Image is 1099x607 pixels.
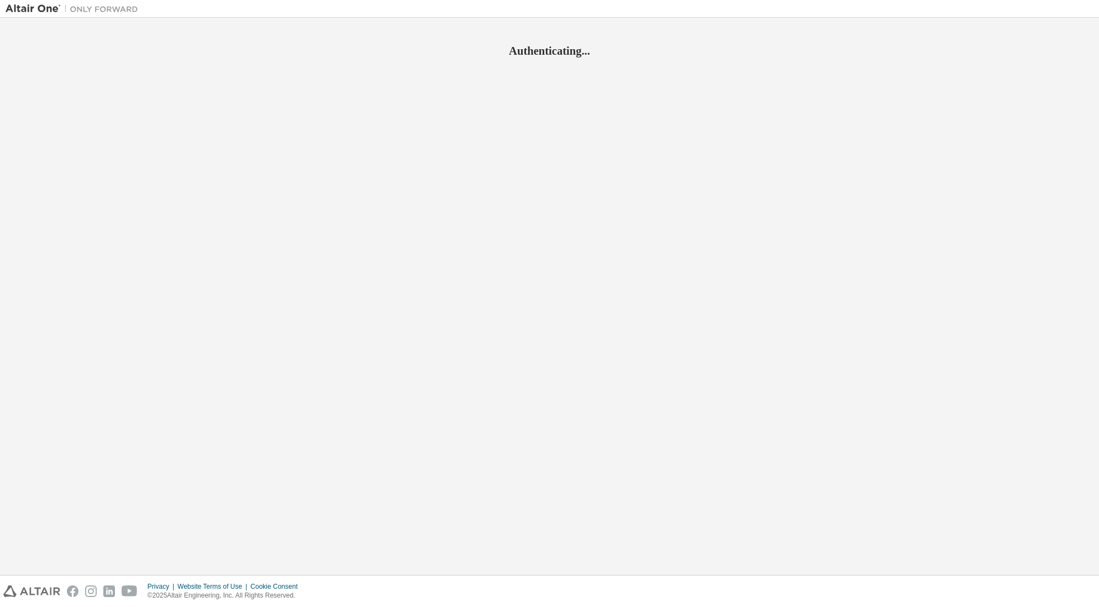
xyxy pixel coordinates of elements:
img: Altair One [6,3,144,14]
div: Website Terms of Use [177,582,250,591]
img: facebook.svg [67,585,78,597]
h2: Authenticating... [6,44,1093,58]
img: youtube.svg [122,585,138,597]
p: © 2025 Altair Engineering, Inc. All Rights Reserved. [148,591,304,600]
div: Privacy [148,582,177,591]
img: altair_logo.svg [3,585,60,597]
img: instagram.svg [85,585,97,597]
img: linkedin.svg [103,585,115,597]
div: Cookie Consent [250,582,304,591]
